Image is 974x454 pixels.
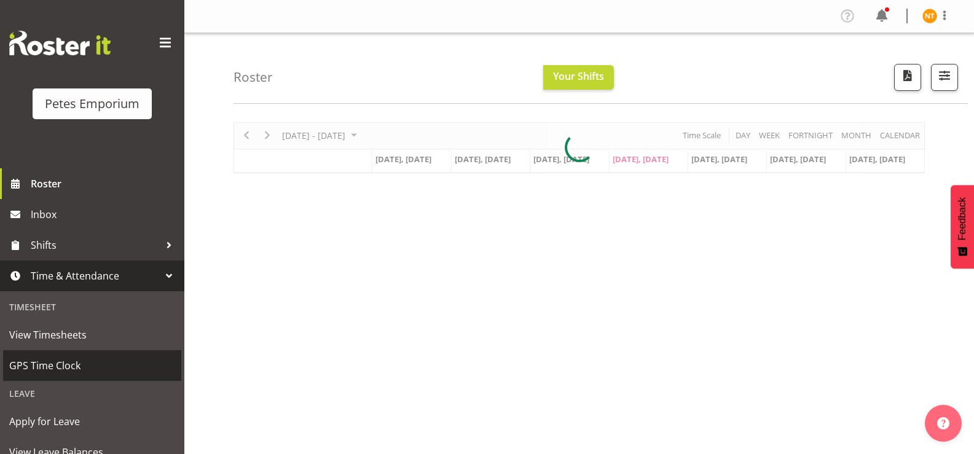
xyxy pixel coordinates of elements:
[894,64,921,91] button: Download a PDF of the roster according to the set date range.
[3,406,181,437] a: Apply for Leave
[9,326,175,344] span: View Timesheets
[553,69,604,83] span: Your Shifts
[931,64,958,91] button: Filter Shifts
[922,9,937,23] img: nicole-thomson8388.jpg
[31,205,178,224] span: Inbox
[31,174,178,193] span: Roster
[9,31,111,55] img: Rosterit website logo
[9,356,175,375] span: GPS Time Clock
[937,417,949,429] img: help-xxl-2.png
[3,294,181,319] div: Timesheet
[951,185,974,268] button: Feedback - Show survey
[9,412,175,431] span: Apply for Leave
[3,319,181,350] a: View Timesheets
[3,350,181,381] a: GPS Time Clock
[543,65,614,90] button: Your Shifts
[957,197,968,240] span: Feedback
[31,236,160,254] span: Shifts
[3,381,181,406] div: Leave
[31,267,160,285] span: Time & Attendance
[234,70,273,84] h4: Roster
[45,95,139,113] div: Petes Emporium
